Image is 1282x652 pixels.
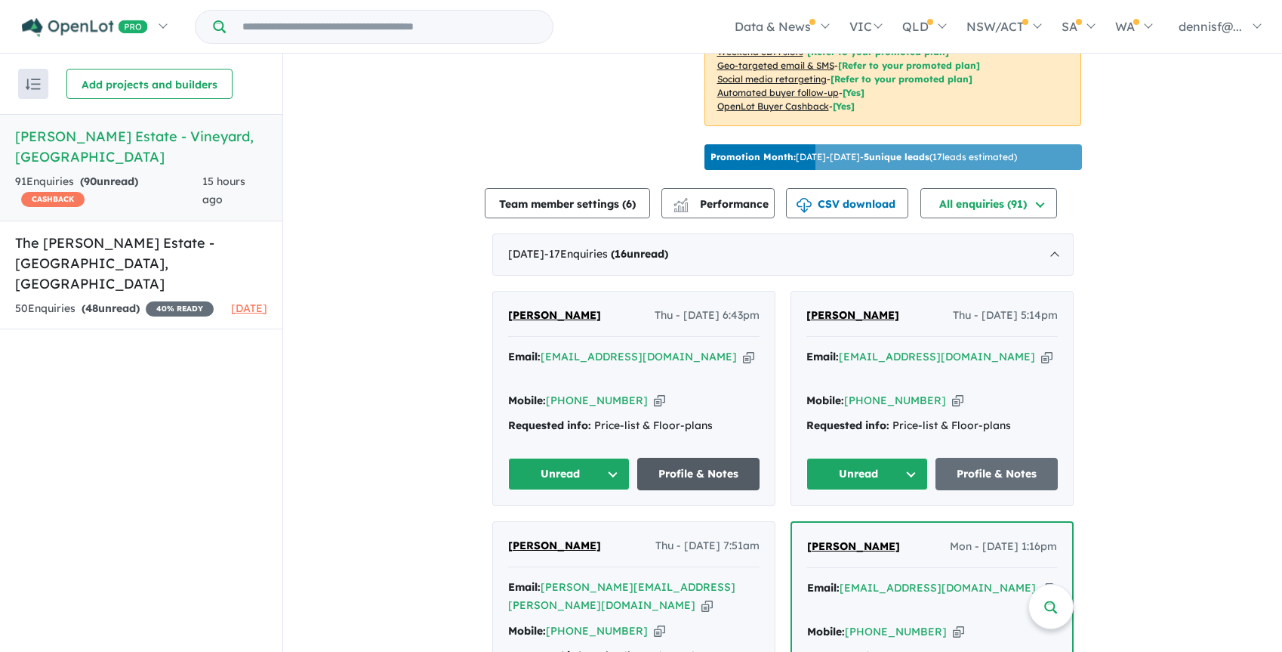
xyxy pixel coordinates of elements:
[673,198,687,206] img: line-chart.svg
[806,394,844,407] strong: Mobile:
[807,581,840,595] strong: Email:
[1179,19,1242,34] span: dennisf@...
[717,87,839,98] u: Automated buyer follow-up
[654,623,665,639] button: Copy
[508,419,591,432] strong: Requested info:
[80,175,138,188] strong: ( unread)
[654,393,665,409] button: Copy
[637,458,760,490] a: Profile & Notes
[1042,580,1053,596] button: Copy
[508,537,601,555] a: [PERSON_NAME]
[546,624,648,638] a: [PHONE_NUMBER]
[84,175,97,188] span: 90
[806,350,839,363] strong: Email:
[202,175,245,206] span: 15 hours ago
[508,307,601,325] a: [PERSON_NAME]
[82,301,140,315] strong: ( unread)
[807,538,900,556] a: [PERSON_NAME]
[806,308,899,322] span: [PERSON_NAME]
[743,349,754,365] button: Copy
[229,11,550,43] input: Try estate name, suburb, builder or developer
[953,307,1058,325] span: Thu - [DATE] 5:14pm
[508,417,760,435] div: Price-list & Floor-plans
[546,394,648,407] a: [PHONE_NUMBER]
[485,188,650,218] button: Team member settings (6)
[833,100,855,112] span: [Yes]
[839,350,1035,363] a: [EMAIL_ADDRESS][DOMAIN_NAME]
[806,417,1058,435] div: Price-list & Floor-plans
[807,539,900,553] span: [PERSON_NAME]
[673,202,689,212] img: bar-chart.svg
[661,188,775,218] button: Performance
[544,247,668,261] span: - 17 Enquir ies
[21,192,85,207] span: CASHBACK
[655,537,760,555] span: Thu - [DATE] 7:51am
[508,539,601,552] span: [PERSON_NAME]
[806,458,929,490] button: Unread
[15,300,214,318] div: 50 Enquir ies
[920,188,1057,218] button: All enquiries (91)
[807,625,845,638] strong: Mobile:
[864,151,929,162] b: 5 unique leads
[15,233,267,294] h5: The [PERSON_NAME] Estate - [GEOGRAPHIC_DATA] , [GEOGRAPHIC_DATA]
[508,580,735,612] a: [PERSON_NAME][EMAIL_ADDRESS][PERSON_NAME][DOMAIN_NAME]
[508,624,546,638] strong: Mobile:
[508,458,630,490] button: Unread
[26,79,41,90] img: sort.svg
[508,308,601,322] span: [PERSON_NAME]
[676,197,769,211] span: Performance
[950,538,1057,556] span: Mon - [DATE] 1:16pm
[655,307,760,325] span: Thu - [DATE] 6:43pm
[786,188,908,218] button: CSV download
[845,625,947,638] a: [PHONE_NUMBER]
[508,350,541,363] strong: Email:
[508,580,541,594] strong: Email:
[806,307,899,325] a: [PERSON_NAME]
[717,100,829,112] u: OpenLot Buyer Cashback
[710,151,796,162] b: Promotion Month:
[935,458,1058,490] a: Profile & Notes
[22,18,148,37] img: Openlot PRO Logo White
[717,73,827,85] u: Social media retargeting
[508,394,546,407] strong: Mobile:
[806,419,889,432] strong: Requested info:
[146,301,214,317] span: 40 % READY
[611,247,668,261] strong: ( unread)
[1041,349,1052,365] button: Copy
[717,60,834,71] u: Geo-targeted email & SMS
[710,150,1017,164] p: [DATE] - [DATE] - ( 17 leads estimated)
[85,301,98,315] span: 48
[952,393,963,409] button: Copy
[797,198,812,213] img: download icon
[626,197,632,211] span: 6
[838,60,980,71] span: [Refer to your promoted plan]
[66,69,233,99] button: Add projects and builders
[701,598,713,613] button: Copy
[231,301,267,315] span: [DATE]
[840,581,1036,595] a: [EMAIL_ADDRESS][DOMAIN_NAME]
[831,73,972,85] span: [Refer to your promoted plan]
[15,173,202,209] div: 91 Enquir ies
[15,126,267,167] h5: [PERSON_NAME] Estate - Vineyard , [GEOGRAPHIC_DATA]
[615,247,627,261] span: 16
[843,87,864,98] span: [Yes]
[541,350,737,363] a: [EMAIL_ADDRESS][DOMAIN_NAME]
[953,624,964,640] button: Copy
[844,394,946,407] a: [PHONE_NUMBER]
[492,233,1074,276] div: [DATE]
